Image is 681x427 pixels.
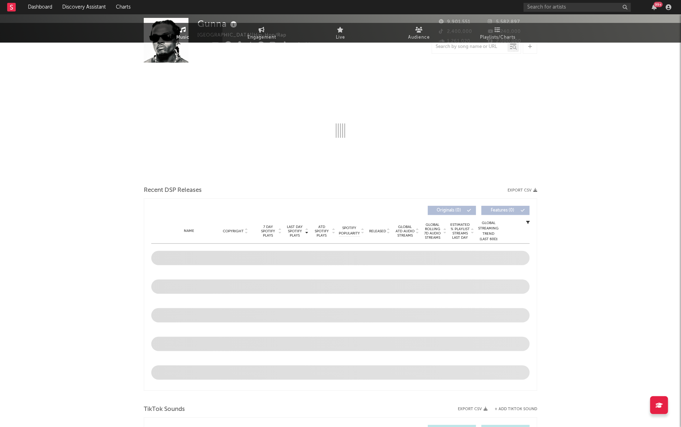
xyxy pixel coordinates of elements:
span: 9,901,551 [439,20,470,24]
div: Name [166,228,212,234]
span: Global Rolling 7D Audio Streams [423,223,442,240]
span: Originals ( 0 ) [432,208,465,213]
span: Recent DSP Releases [144,186,202,195]
span: Audience [408,33,430,42]
span: Released [369,229,386,233]
span: Engagement [248,33,276,42]
span: ATD Spotify Plays [312,225,331,238]
span: Music [177,33,190,42]
button: Export CSV [458,407,488,411]
div: Global Streaming Trend (Last 60D) [478,220,499,242]
span: Spotify Popularity [339,225,360,236]
a: Playlists/Charts [459,23,537,43]
input: Search for artists [524,3,631,12]
button: + Add TikTok Sound [495,407,537,411]
span: TikTok Sounds [144,405,185,414]
div: Gunna [197,18,239,30]
a: Audience [380,23,459,43]
button: 99+ [652,4,657,10]
span: Estimated % Playlist Streams Last Day [450,223,470,240]
button: Features(0) [481,206,530,215]
div: 99 + [654,2,663,7]
span: Global ATD Audio Streams [395,225,415,238]
span: Features ( 0 ) [486,208,519,213]
span: 5,582,897 [488,20,520,24]
a: Music [144,23,222,43]
span: Last Day Spotify Plays [285,225,304,238]
a: Live [301,23,380,43]
span: Copyright [223,229,244,233]
span: Playlists/Charts [480,33,516,42]
button: Edit [315,42,328,50]
span: 7 Day Spotify Plays [259,225,278,238]
button: Originals(0) [428,206,476,215]
button: + Add TikTok Sound [488,407,537,411]
span: Live [336,33,345,42]
button: Export CSV [508,188,537,193]
input: Search by song name or URL [432,44,508,50]
a: Engagement [222,23,301,43]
